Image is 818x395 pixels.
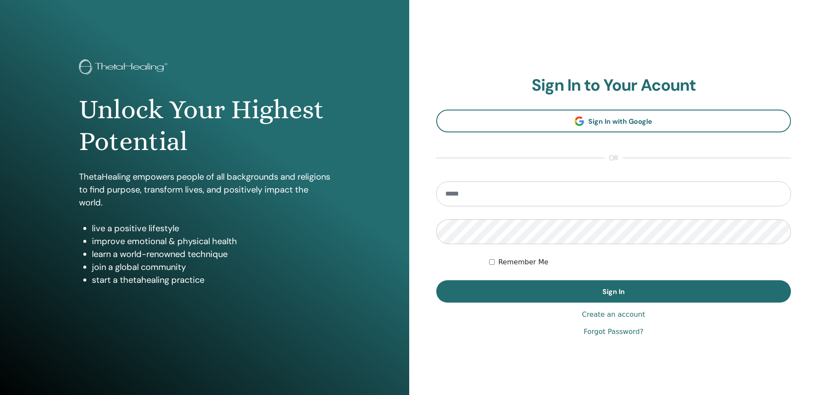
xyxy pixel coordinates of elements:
div: Keep me authenticated indefinitely or until I manually logout [489,257,791,267]
a: Sign In with Google [436,110,791,132]
span: Sign In [602,287,625,296]
li: start a thetahealing practice [92,273,330,286]
span: or [605,153,623,163]
span: Sign In with Google [588,117,652,126]
li: learn a world-renowned technique [92,248,330,260]
button: Sign In [436,280,791,303]
a: Forgot Password? [584,327,643,337]
h1: Unlock Your Highest Potential [79,94,330,158]
a: Create an account [582,309,645,320]
li: improve emotional & physical health [92,235,330,248]
p: ThetaHealing empowers people of all backgrounds and religions to find purpose, transform lives, a... [79,170,330,209]
li: live a positive lifestyle [92,222,330,235]
label: Remember Me [498,257,548,267]
h2: Sign In to Your Acount [436,76,791,95]
li: join a global community [92,260,330,273]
